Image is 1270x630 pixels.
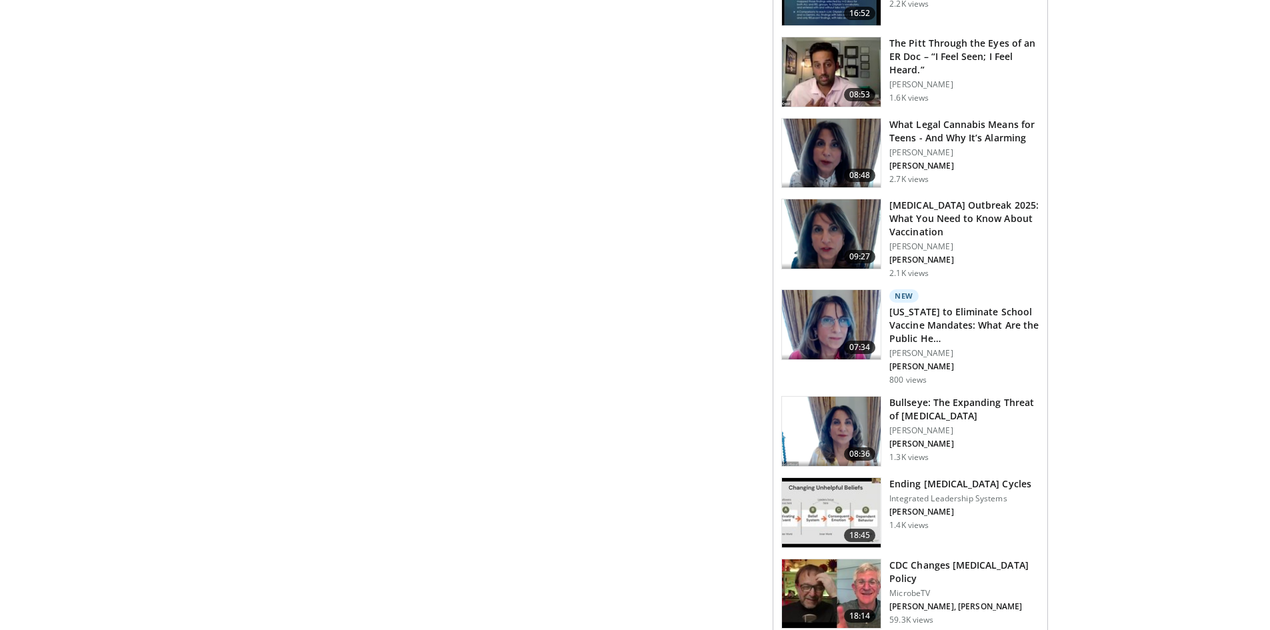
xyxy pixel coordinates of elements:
span: 08:36 [844,447,876,461]
img: b5914530-1143-440c-a4c9-ffbfa9602de1.png.150x105_q85_crop-smart_upscale.png [782,397,881,466]
p: [PERSON_NAME] [889,255,1039,265]
p: New [889,289,919,303]
p: [PERSON_NAME] [889,348,1039,359]
p: MicrobeTV [889,588,1039,599]
a: 09:27 [MEDICAL_DATA] Outbreak 2025: What You Need to Know About Vaccination [PERSON_NAME] [PERSON... [781,199,1039,279]
a: 07:34 New [US_STATE] to Eliminate School Vaccine Mandates: What Are the Public He… [PERSON_NAME] ... [781,289,1039,385]
p: [PERSON_NAME] [889,425,1039,436]
p: 2.7K views [889,174,929,185]
h3: What Legal Cannabis Means for Teens - And Why It’s Alarming [889,118,1039,145]
p: [PERSON_NAME] [889,241,1039,252]
h3: Bullseye: The Expanding Threat of [MEDICAL_DATA] [889,396,1039,423]
p: [PERSON_NAME] [889,147,1039,158]
p: 1.6K views [889,93,929,103]
p: 1.4K views [889,520,929,531]
h3: Ending [MEDICAL_DATA] Cycles [889,477,1031,491]
h3: The Pitt Through the Eyes of an ER Doc – “I Feel Seen; I Feel Heard.” [889,37,1039,77]
p: [PERSON_NAME] [889,161,1039,171]
p: [PERSON_NAME] [889,79,1039,90]
a: 18:45 Ending [MEDICAL_DATA] Cycles Integrated Leadership Systems [PERSON_NAME] 1.4K views [781,477,1039,548]
span: 18:45 [844,529,876,542]
span: 08:48 [844,169,876,182]
a: 08:36 Bullseye: The Expanding Threat of [MEDICAL_DATA] [PERSON_NAME] [PERSON_NAME] 1.3K views [781,396,1039,467]
p: 2.1K views [889,268,929,279]
p: [PERSON_NAME] [889,507,1031,517]
img: d51c4a43-211c-4413-b5f2-4ab3dc2b7171.150x105_q85_crop-smart_upscale.jpg [782,478,881,547]
a: 18:14 CDC Changes [MEDICAL_DATA] Policy MicrobeTV [PERSON_NAME], [PERSON_NAME] 59.3K views [781,559,1039,629]
span: 18:14 [844,609,876,623]
span: 07:34 [844,341,876,354]
a: 08:48 What Legal Cannabis Means for Teens - And Why It’s Alarming [PERSON_NAME] [PERSON_NAME] 2.7... [781,118,1039,189]
span: 16:52 [844,7,876,20]
img: 72ac0e37-d809-477d-957a-85a66e49561a.150x105_q85_crop-smart_upscale.jpg [782,559,881,629]
p: 1.3K views [889,452,929,463]
p: [PERSON_NAME], [PERSON_NAME] [889,601,1039,612]
p: [PERSON_NAME] [889,439,1039,449]
span: 08:53 [844,88,876,101]
span: 09:27 [844,250,876,263]
img: 058664c7-5669-4641-9410-88c3054492ce.png.150x105_q85_crop-smart_upscale.png [782,199,881,269]
p: 59.3K views [889,615,933,625]
h3: CDC Changes [MEDICAL_DATA] Policy [889,559,1039,585]
a: 08:53 The Pitt Through the Eyes of an ER Doc – “I Feel Seen; I Feel Heard.” [PERSON_NAME] 1.6K views [781,37,1039,107]
p: 800 views [889,375,927,385]
h3: [US_STATE] to Eliminate School Vaccine Mandates: What Are the Public He… [889,305,1039,345]
p: [PERSON_NAME] [889,361,1039,372]
img: deacb99e-802d-4184-8862-86b5a16472a1.150x105_q85_crop-smart_upscale.jpg [782,37,881,107]
img: f91db653-cf0b-4132-a976-682875a59ce6.png.150x105_q85_crop-smart_upscale.png [782,290,881,359]
img: 20390ce0-b499-46f4-be2d-ffddb5070a9a.png.150x105_q85_crop-smart_upscale.png [782,119,881,188]
p: Integrated Leadership Systems [889,493,1031,504]
h3: [MEDICAL_DATA] Outbreak 2025: What You Need to Know About Vaccination [889,199,1039,239]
